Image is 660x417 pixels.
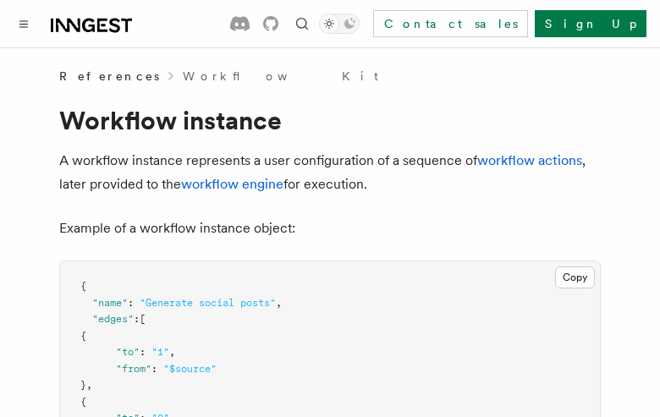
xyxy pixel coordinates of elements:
[163,363,217,375] span: "$source"
[116,346,140,358] span: "to"
[59,149,601,196] p: A workflow instance represents a user configuration of a sequence of , later provided to the for ...
[151,363,157,375] span: :
[181,176,283,192] a: workflow engine
[59,217,601,240] p: Example of a workflow instance object:
[140,313,146,325] span: [
[128,297,134,309] span: :
[80,396,86,408] span: {
[92,297,128,309] span: "name"
[276,297,282,309] span: ,
[140,346,146,358] span: :
[477,152,582,168] a: workflow actions
[555,266,595,288] button: Copy
[373,10,528,37] a: Contact sales
[80,330,86,342] span: {
[116,363,151,375] span: "from"
[169,346,175,358] span: ,
[92,313,134,325] span: "edges"
[319,14,360,34] button: Toggle dark mode
[59,68,159,85] span: References
[535,10,646,37] a: Sign Up
[80,379,86,391] span: }
[14,14,34,34] button: Toggle navigation
[151,346,169,358] span: "1"
[140,297,276,309] span: "Generate social posts"
[86,379,92,391] span: ,
[292,14,312,34] button: Find something...
[134,313,140,325] span: :
[80,280,86,292] span: {
[59,105,601,135] h1: Workflow instance
[183,68,378,85] a: Workflow Kit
